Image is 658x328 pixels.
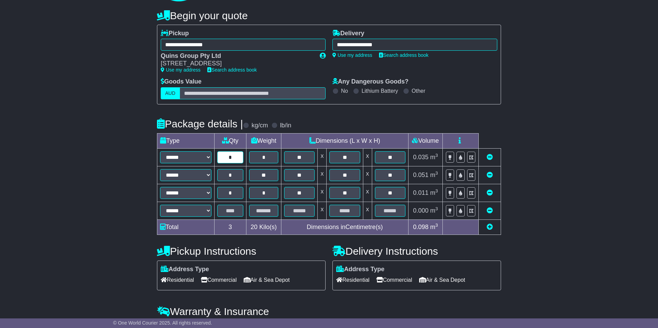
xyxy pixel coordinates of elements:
[413,224,428,230] span: 0.098
[413,207,428,214] span: 0.000
[252,122,268,129] label: kg/cm
[161,52,313,60] div: Quins Group Pty Ltd
[435,171,438,176] sup: 3
[430,172,438,178] span: m
[161,275,194,285] span: Residential
[161,266,209,273] label: Address Type
[362,88,398,94] label: Lithium Battery
[435,188,438,193] sup: 3
[161,30,189,37] label: Pickup
[435,206,438,211] sup: 3
[157,133,215,148] td: Type
[251,224,257,230] span: 20
[413,172,428,178] span: 0.051
[413,154,428,161] span: 0.035
[157,306,501,317] h4: Warranty & Insurance
[157,118,243,129] h4: Package details |
[336,275,369,285] span: Residential
[332,30,364,37] label: Delivery
[430,207,438,214] span: m
[113,320,212,326] span: © One World Courier 2025. All rights reserved.
[363,202,372,219] td: x
[215,133,246,148] td: Qty
[363,148,372,166] td: x
[215,219,246,235] td: 3
[207,67,257,73] a: Search address book
[413,189,428,196] span: 0.011
[341,88,348,94] label: No
[487,172,493,178] a: Remove this item
[157,10,501,21] h4: Begin your quote
[281,219,409,235] td: Dimensions in Centimetre(s)
[408,133,442,148] td: Volume
[435,153,438,158] sup: 3
[201,275,236,285] span: Commercial
[430,224,438,230] span: m
[336,266,385,273] label: Address Type
[161,78,202,86] label: Goods Value
[246,133,281,148] td: Weight
[430,154,438,161] span: m
[318,148,327,166] td: x
[430,189,438,196] span: m
[332,52,372,58] a: Use my address
[487,224,493,230] a: Add new item
[332,245,501,257] h4: Delivery Instructions
[157,219,215,235] td: Total
[161,67,200,73] a: Use my address
[246,219,281,235] td: Kilo(s)
[161,87,180,99] label: AUD
[318,184,327,202] td: x
[376,275,412,285] span: Commercial
[487,189,493,196] a: Remove this item
[244,275,290,285] span: Air & Sea Depot
[161,60,313,67] div: [STREET_ADDRESS]
[487,154,493,161] a: Remove this item
[280,122,291,129] label: lb/in
[363,166,372,184] td: x
[157,245,326,257] h4: Pickup Instructions
[318,166,327,184] td: x
[419,275,465,285] span: Air & Sea Depot
[379,52,428,58] a: Search address book
[363,184,372,202] td: x
[435,223,438,228] sup: 3
[318,202,327,219] td: x
[332,78,409,86] label: Any Dangerous Goods?
[412,88,425,94] label: Other
[281,133,409,148] td: Dimensions (L x W x H)
[487,207,493,214] a: Remove this item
